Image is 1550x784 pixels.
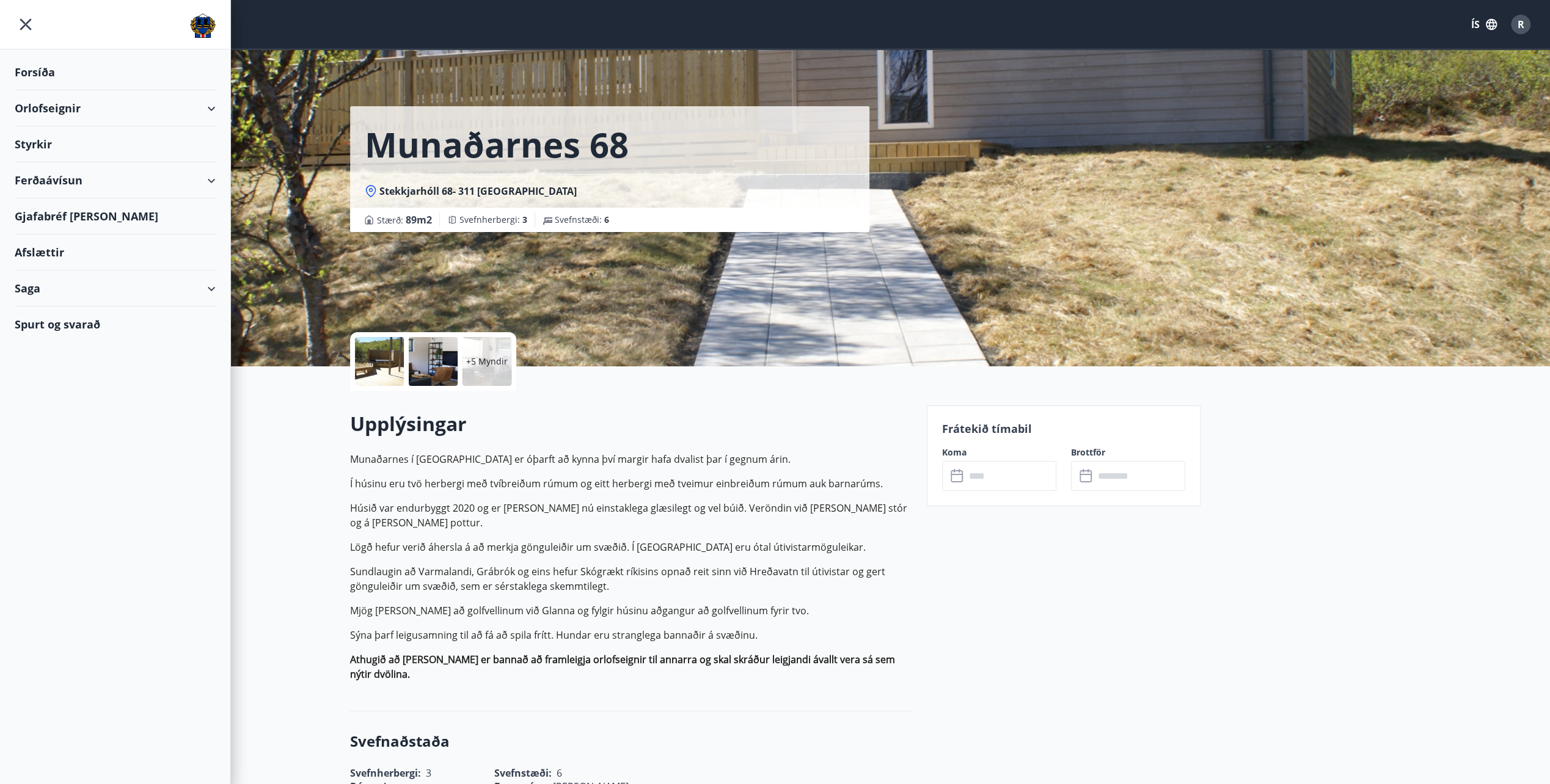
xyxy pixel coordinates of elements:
span: Stekkjarhóll 68- 311 [GEOGRAPHIC_DATA] [379,184,577,198]
button: ÍS [1464,13,1504,35]
p: Sýna þarf leigusamning til að fá að spila frítt. Hundar eru stranglega bannaðir á svæðinu. [350,628,912,642]
p: Húsið var endurbyggt 2020 og er [PERSON_NAME] nú einstaklega glæsilegt og vel búið. Veröndin við ... [350,501,912,530]
h3: Svefnaðstaða [350,731,912,752]
div: Saga [15,270,216,307]
h2: Upplýsingar [350,410,912,437]
p: Lögð hefur verið áhersla á að merkja gönguleiðir um svæðið. Í [GEOGRAPHIC_DATA] eru ótal útivista... [350,540,912,554]
p: Frátekið tímabil [942,421,1185,437]
img: union_logo [190,13,216,38]
p: Mjög [PERSON_NAME] að golfvellinum við Glanna og fylgir húsinu aðgangur að golfvellinum fyrir tvo. [350,603,912,618]
span: Svefnstæði : [555,214,609,226]
div: Styrkir [15,126,216,162]
div: Afslættir [15,234,216,270]
div: Gjafabréf [PERSON_NAME] [15,198,216,234]
span: Svefnherbergi : [459,214,527,226]
p: Sundlaugin að Varmalandi, Grábrók og eins hefur Skógrækt ríkisins opnað reit sinn við Hreðavatn t... [350,564,912,593]
span: 6 [604,214,609,225]
div: Spurt og svarað [15,307,216,342]
button: R [1506,10,1535,39]
button: menu [15,13,37,35]
h1: Munaðarnes 68 [365,121,629,167]
p: Í húsinu eru tvö herbergi með tvíbreiðum rúmum og eitt herbergi með tveimur einbreiðum rúmum auk ... [350,476,912,491]
span: 89 m2 [406,213,432,227]
div: Orlofseignir [15,90,216,126]
span: R [1518,18,1524,31]
div: Forsíða [15,54,216,90]
p: +5 Myndir [466,355,508,368]
label: Brottför [1071,446,1185,459]
span: 3 [522,214,527,225]
label: Koma [942,446,1056,459]
div: Ferðaávísun [15,162,216,198]
span: Stærð : [377,212,432,227]
strong: Athugið að [PERSON_NAME] er bannað að framleigja orlofseignir til annarra og skal skráður leigjan... [350,653,895,681]
p: Munaðarnes í [GEOGRAPHIC_DATA] er óþarft að kynna því margir hafa dvalist þar í gegnum árin. [350,452,912,466]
